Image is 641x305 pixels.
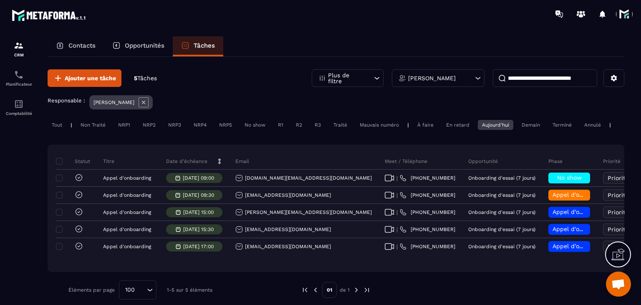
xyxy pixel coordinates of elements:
[548,120,576,130] div: Terminé
[400,192,455,198] a: [PHONE_NUMBER]
[166,158,207,165] p: Date d’échéance
[14,99,24,109] img: accountant
[139,120,160,130] div: NRP2
[301,286,309,294] img: prev
[68,42,96,49] p: Contacts
[468,175,535,181] p: Onboarding d'essai (7 jours)
[322,282,337,298] p: 01
[104,36,173,56] a: Opportunités
[363,286,371,294] img: next
[14,41,24,51] img: formation
[312,286,319,294] img: prev
[183,175,214,181] p: [DATE] 09:00
[189,120,211,130] div: NRP4
[76,120,110,130] div: Non Traité
[608,226,629,233] span: Priorité
[478,120,513,130] div: Aujourd'hui
[608,175,629,181] span: Priorité
[413,120,438,130] div: À faire
[608,192,629,198] span: Priorité
[2,82,35,86] p: Planificateur
[396,175,398,181] span: |
[468,158,498,165] p: Opportunité
[609,122,611,128] p: |
[134,74,157,82] p: 5
[400,209,455,216] a: [PHONE_NUMBER]
[353,286,360,294] img: next
[122,285,138,295] span: 100
[274,120,288,130] div: R1
[137,75,157,81] span: Tâches
[407,122,409,128] p: |
[183,209,214,215] p: [DATE] 15:00
[548,158,563,165] p: Phase
[48,97,85,104] p: Responsable :
[138,285,145,295] input: Search for option
[400,175,455,181] a: [PHONE_NUMBER]
[396,209,398,216] span: |
[48,69,121,87] button: Ajouter une tâche
[400,226,455,233] a: [PHONE_NUMBER]
[12,8,87,23] img: logo
[400,243,455,250] a: [PHONE_NUMBER]
[310,120,325,130] div: R3
[103,226,151,232] p: Appel d'onboarding
[557,174,582,181] span: No show
[468,192,535,198] p: Onboarding d'essai (7 jours)
[2,93,35,122] a: accountantaccountantComptabilité
[517,120,544,130] div: Demain
[125,42,164,49] p: Opportunités
[119,280,156,300] div: Search for option
[215,120,236,130] div: NRP5
[14,70,24,80] img: scheduler
[553,208,631,215] span: Appel d’onboarding planifié
[183,226,214,232] p: [DATE] 15:30
[580,120,605,130] div: Annulé
[173,36,223,56] a: Tâches
[103,209,151,215] p: Appel d'onboarding
[606,272,631,297] div: Ouvrir le chat
[71,122,72,128] p: |
[396,226,398,233] span: |
[103,192,151,198] p: Appel d'onboarding
[396,192,398,198] span: |
[468,244,535,249] p: Onboarding d'essai (7 jours)
[240,120,270,130] div: No show
[114,120,134,130] div: NRP1
[103,175,151,181] p: Appel d'onboarding
[93,99,134,105] p: [PERSON_NAME]
[65,74,116,82] span: Ajouter une tâche
[68,287,115,293] p: Éléments par page
[603,158,621,165] p: Priorité
[608,209,629,216] span: Priorité
[2,34,35,64] a: formationformationCRM
[194,42,215,49] p: Tâches
[468,226,535,232] p: Onboarding d'essai (7 jours)
[48,120,66,130] div: Tout
[396,244,398,250] span: |
[553,191,636,198] span: Appel d’onboarding terminée
[2,111,35,116] p: Comptabilité
[58,158,90,165] p: Statut
[553,226,631,232] span: Appel d’onboarding planifié
[292,120,306,130] div: R2
[183,192,214,198] p: [DATE] 09:30
[385,158,427,165] p: Meet / Téléphone
[553,243,631,249] span: Appel d’onboarding planifié
[2,64,35,93] a: schedulerschedulerPlanificateur
[328,72,365,84] p: Plus de filtre
[408,75,456,81] p: [PERSON_NAME]
[103,244,151,249] p: Appel d'onboarding
[235,158,249,165] p: Email
[164,120,185,130] div: NRP3
[468,209,535,215] p: Onboarding d'essai (7 jours)
[2,53,35,57] p: CRM
[329,120,351,130] div: Traité
[356,120,403,130] div: Mauvais numéro
[340,287,350,293] p: de 1
[183,244,214,249] p: [DATE] 17:00
[48,36,104,56] a: Contacts
[167,287,212,293] p: 1-5 sur 5 éléments
[103,158,114,165] p: Titre
[442,120,474,130] div: En retard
